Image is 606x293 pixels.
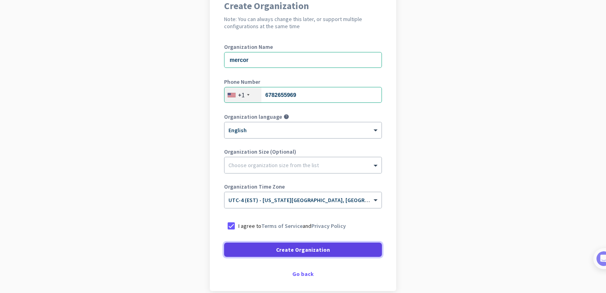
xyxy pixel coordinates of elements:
label: Organization language [224,114,282,120]
div: +1 [238,91,245,99]
label: Organization Name [224,44,382,50]
label: Organization Time Zone [224,184,382,189]
p: I agree to and [238,222,346,230]
button: Create Organization [224,243,382,257]
label: Phone Number [224,79,382,85]
a: Terms of Service [261,222,303,229]
i: help [284,114,289,120]
label: Organization Size (Optional) [224,149,382,154]
div: Go back [224,271,382,277]
input: 201-555-0123 [224,87,382,103]
input: What is the name of your organization? [224,52,382,68]
span: Create Organization [276,246,330,254]
h1: Create Organization [224,1,382,11]
a: Privacy Policy [311,222,346,229]
h2: Note: You can always change this later, or support multiple configurations at the same time [224,15,382,30]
